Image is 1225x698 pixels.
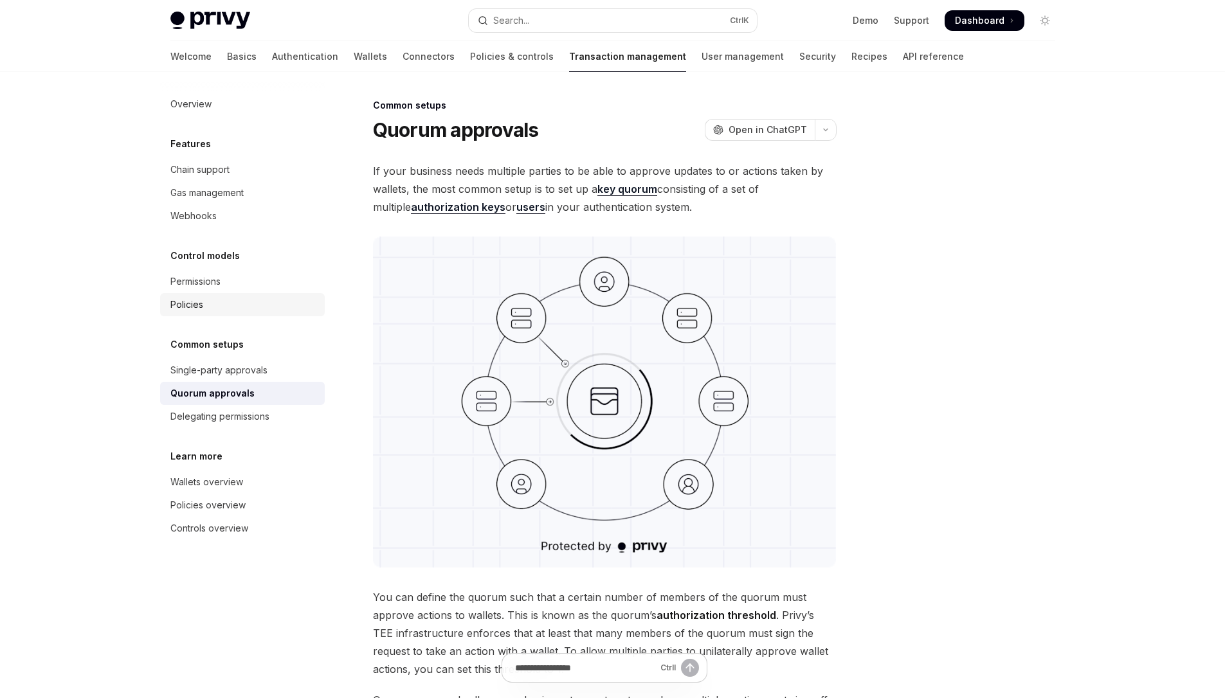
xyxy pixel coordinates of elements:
[470,41,554,72] a: Policies & controls
[160,405,325,428] a: Delegating permissions
[569,41,686,72] a: Transaction management
[853,14,878,27] a: Demo
[272,41,338,72] a: Authentication
[170,474,243,490] div: Wallets overview
[516,201,545,214] a: users
[170,274,221,289] div: Permissions
[597,183,657,196] a: key quorum
[373,588,837,678] span: You can define the quorum such that a certain number of members of the quorum must approve action...
[170,162,230,177] div: Chain support
[411,201,505,214] a: authorization keys
[160,293,325,316] a: Policies
[160,517,325,540] a: Controls overview
[170,96,212,112] div: Overview
[894,14,929,27] a: Support
[170,449,222,464] h5: Learn more
[170,297,203,312] div: Policies
[170,337,244,352] h5: Common setups
[373,118,539,141] h1: Quorum approvals
[160,270,325,293] a: Permissions
[170,409,269,424] div: Delegating permissions
[851,41,887,72] a: Recipes
[160,93,325,116] a: Overview
[170,248,240,264] h5: Control models
[403,41,455,72] a: Connectors
[729,123,807,136] span: Open in ChatGPT
[799,41,836,72] a: Security
[493,13,529,28] div: Search...
[170,41,212,72] a: Welcome
[170,521,248,536] div: Controls overview
[160,494,325,517] a: Policies overview
[903,41,964,72] a: API reference
[657,609,776,622] strong: authorization threshold
[730,15,749,26] span: Ctrl K
[373,162,837,216] span: If your business needs multiple parties to be able to approve updates to or actions taken by wall...
[170,497,246,513] div: Policies overview
[945,10,1024,31] a: Dashboard
[515,654,655,682] input: Ask a question...
[170,208,217,224] div: Webhooks
[705,119,815,141] button: Open in ChatGPT
[702,41,784,72] a: User management
[160,204,325,228] a: Webhooks
[170,12,250,30] img: light logo
[160,158,325,181] a: Chain support
[170,386,255,401] div: Quorum approvals
[170,185,244,201] div: Gas management
[955,14,1004,27] span: Dashboard
[1035,10,1055,31] button: Toggle dark mode
[373,237,837,568] img: quorum approval
[160,382,325,405] a: Quorum approvals
[170,362,268,378] div: Single-party approvals
[160,359,325,382] a: Single-party approvals
[160,470,325,494] a: Wallets overview
[469,9,757,32] button: Open search
[170,136,211,152] h5: Features
[227,41,257,72] a: Basics
[681,659,699,677] button: Send message
[354,41,387,72] a: Wallets
[160,181,325,204] a: Gas management
[373,99,837,112] div: Common setups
